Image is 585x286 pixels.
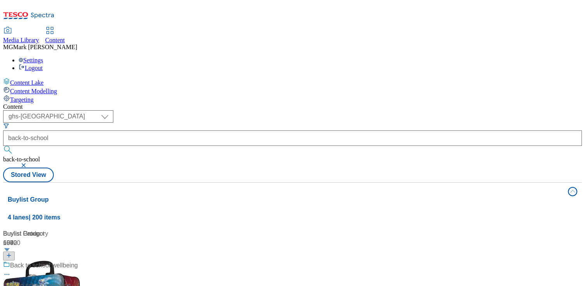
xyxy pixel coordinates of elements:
[3,37,39,43] span: Media Library
[8,195,563,204] h4: Buylist Group
[3,238,100,248] div: 1540
[3,168,54,182] button: Stored View
[3,156,40,163] span: back-to-school
[45,37,65,43] span: Content
[10,96,34,103] span: Targeting
[8,214,60,221] span: 4 lanes | 200 items
[19,57,43,63] a: Settings
[10,261,78,270] div: Back to school wellbeing
[10,88,57,94] span: Content Modelling
[3,229,100,238] div: Buylist Category
[3,130,582,146] input: Search
[3,86,582,95] a: Content Modelling
[3,238,259,248] div: 10000
[45,27,65,44] a: Content
[10,79,44,86] span: Content Lake
[19,65,43,71] a: Logout
[3,229,259,238] div: Buylist Product
[3,44,13,50] span: MG
[3,95,582,103] a: Targeting
[3,78,582,86] a: Content Lake
[3,183,582,226] button: Buylist Group4 lanes| 200 items
[3,123,9,129] svg: Search Filters
[3,103,582,110] div: Content
[13,44,77,50] span: Mark [PERSON_NAME]
[3,27,39,44] a: Media Library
